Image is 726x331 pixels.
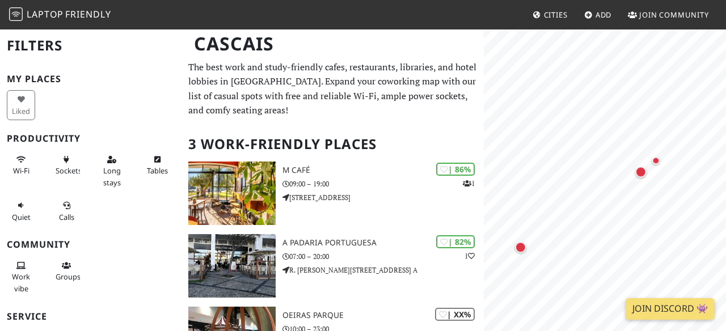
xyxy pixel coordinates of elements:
[626,298,715,320] a: Join Discord 👾
[98,150,126,192] button: Long stays
[513,239,529,255] div: Map marker
[633,164,649,180] div: Map marker
[9,7,23,21] img: LaptopFriendly
[7,28,175,63] h2: Filters
[56,271,81,282] span: Group tables
[188,234,276,298] img: A Padaria Portuguesa
[27,8,64,20] span: Laptop
[282,265,484,275] p: R. [PERSON_NAME][STREET_ADDRESS] A
[528,5,572,25] a: Cities
[282,251,484,262] p: 07:00 – 20:00
[12,212,31,222] span: Quiet
[435,308,475,321] div: | XX%
[52,196,81,226] button: Calls
[282,311,484,320] h3: Oeiras Parque
[639,10,709,20] span: Join Community
[282,238,484,248] h3: A Padaria Portuguesa
[188,127,477,162] h2: 3 Work-Friendly Places
[181,234,484,298] a: A Padaria Portuguesa | 82% 1 A Padaria Portuguesa 07:00 – 20:00 R. [PERSON_NAME][STREET_ADDRESS] A
[580,5,617,25] a: Add
[282,192,484,203] p: [STREET_ADDRESS]
[13,165,29,176] span: Stable Wi-Fi
[12,271,30,293] span: People working
[7,311,175,322] h3: Service
[7,150,35,180] button: Wi-Fi
[436,235,475,248] div: | 82%
[465,251,475,261] p: 1
[282,165,484,175] h3: M Café
[181,162,484,225] a: M Café | 86% 1 M Café 09:00 – 19:00 [STREET_ADDRESS]
[9,5,111,25] a: LaptopFriendly LaptopFriendly
[188,60,477,118] p: The best work and study-friendly cafes, restaurants, libraries, and hotel lobbies in [GEOGRAPHIC_...
[282,179,484,189] p: 09:00 – 19:00
[52,256,81,286] button: Groups
[143,150,171,180] button: Tables
[56,165,82,176] span: Power sockets
[544,10,568,20] span: Cities
[436,163,475,176] div: | 86%
[7,133,175,144] h3: Productivity
[103,165,121,187] span: Long stays
[59,212,74,222] span: Video/audio calls
[7,256,35,298] button: Work vibe
[649,154,663,167] div: Map marker
[7,196,35,226] button: Quiet
[188,162,276,225] img: M Café
[7,74,175,84] h3: My Places
[52,150,81,180] button: Sockets
[147,165,168,176] span: Work-friendly tables
[463,178,475,189] p: 1
[65,8,111,20] span: Friendly
[623,5,714,25] a: Join Community
[596,10,612,20] span: Add
[185,28,482,60] h1: Cascais
[7,239,175,250] h3: Community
